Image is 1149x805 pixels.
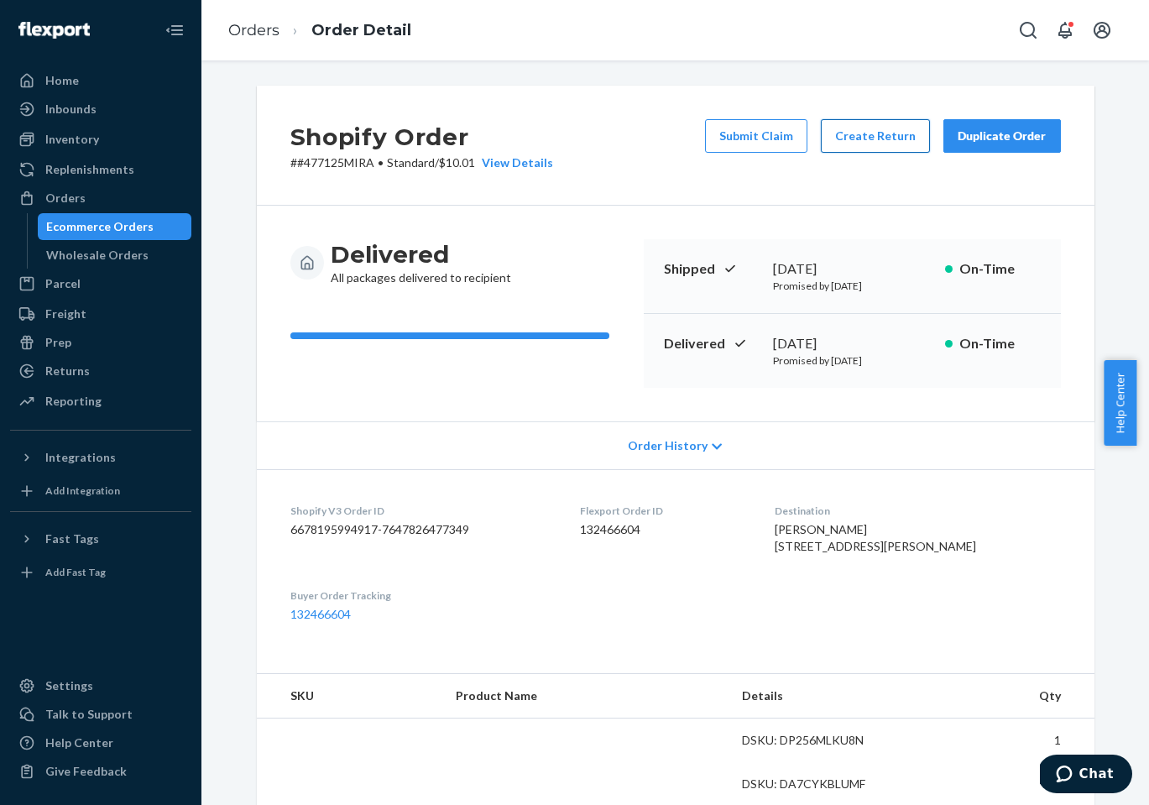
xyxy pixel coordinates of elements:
[773,259,932,279] div: [DATE]
[773,353,932,368] p: Promised by [DATE]
[912,674,1094,719] th: Qty
[10,358,191,384] a: Returns
[45,734,113,751] div: Help Center
[45,131,99,148] div: Inventory
[1040,755,1132,797] iframe: Opens a widget where you can chat to one of our agents
[257,674,443,719] th: SKU
[290,504,554,518] dt: Shopify V3 Order ID
[580,504,748,518] dt: Flexport Order ID
[38,242,192,269] a: Wholesale Orders
[331,239,511,269] h3: Delivered
[228,21,279,39] a: Orders
[10,444,191,471] button: Integrations
[10,729,191,756] a: Help Center
[628,437,708,454] span: Order History
[705,119,807,153] button: Submit Claim
[45,161,134,178] div: Replenishments
[290,154,553,171] p: # #477125MIRA / $10.01
[45,763,127,780] div: Give Feedback
[45,334,71,351] div: Prep
[1085,13,1119,47] button: Open account menu
[158,13,191,47] button: Close Navigation
[821,119,930,153] button: Create Return
[775,522,976,553] span: [PERSON_NAME] [STREET_ADDRESS][PERSON_NAME]
[10,388,191,415] a: Reporting
[311,21,411,39] a: Order Detail
[664,334,760,353] p: Delivered
[10,758,191,785] button: Give Feedback
[442,674,728,719] th: Product Name
[45,531,99,547] div: Fast Tags
[10,478,191,504] a: Add Integration
[45,363,90,379] div: Returns
[10,701,191,728] button: Talk to Support
[1048,13,1082,47] button: Open notifications
[1104,360,1136,446] button: Help Center
[959,334,1041,353] p: On-Time
[45,306,86,322] div: Freight
[331,239,511,286] div: All packages delivered to recipient
[10,185,191,212] a: Orders
[958,128,1047,144] div: Duplicate Order
[475,154,553,171] button: View Details
[773,279,932,293] p: Promised by [DATE]
[45,393,102,410] div: Reporting
[10,672,191,699] a: Settings
[10,156,191,183] a: Replenishments
[18,22,90,39] img: Flexport logo
[290,521,554,538] dd: 6678195994917-7647826477349
[45,677,93,694] div: Settings
[290,119,553,154] h2: Shopify Order
[45,190,86,206] div: Orders
[45,706,133,723] div: Talk to Support
[45,275,81,292] div: Parcel
[10,126,191,153] a: Inventory
[10,96,191,123] a: Inbounds
[378,155,384,170] span: •
[45,565,106,579] div: Add Fast Tag
[45,449,116,466] div: Integrations
[773,334,932,353] div: [DATE]
[959,259,1041,279] p: On-Time
[10,67,191,94] a: Home
[10,525,191,552] button: Fast Tags
[46,218,154,235] div: Ecommerce Orders
[45,484,120,498] div: Add Integration
[387,155,435,170] span: Standard
[729,674,913,719] th: Details
[45,72,79,89] div: Home
[10,329,191,356] a: Prep
[943,119,1061,153] button: Duplicate Order
[46,247,149,264] div: Wholesale Orders
[215,6,425,55] ol: breadcrumbs
[912,719,1094,763] td: 1
[45,101,97,118] div: Inbounds
[580,521,748,538] dd: 132466604
[742,732,900,749] div: DSKU: DP256MLKU8N
[1011,13,1045,47] button: Open Search Box
[290,588,554,603] dt: Buyer Order Tracking
[664,259,760,279] p: Shipped
[290,607,351,621] a: 132466604
[38,213,192,240] a: Ecommerce Orders
[742,776,900,792] div: DSKU: DA7CYKBLUMF
[775,504,1061,518] dt: Destination
[10,270,191,297] a: Parcel
[10,301,191,327] a: Freight
[10,559,191,586] a: Add Fast Tag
